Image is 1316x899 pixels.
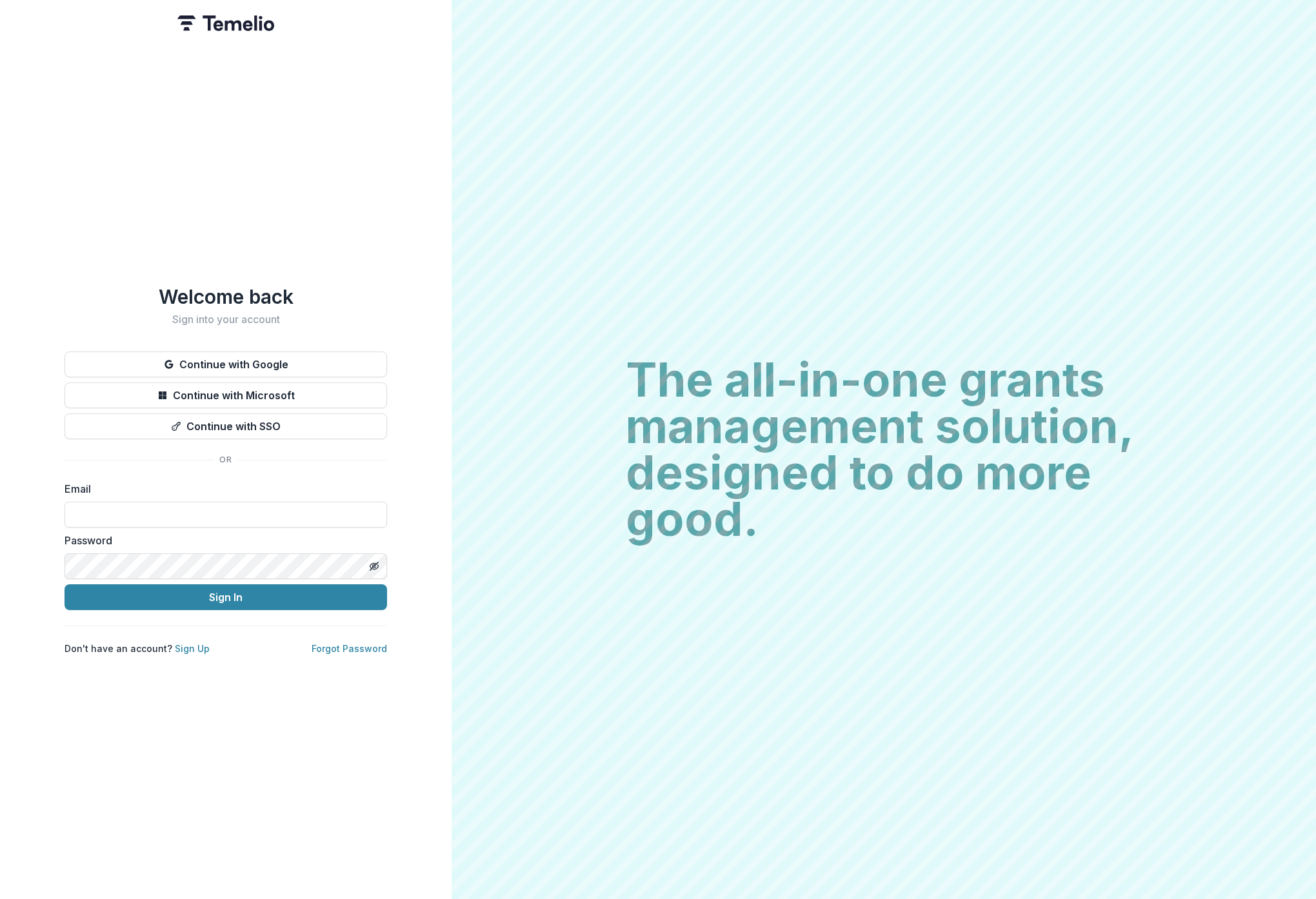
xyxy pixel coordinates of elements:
button: Continue with Microsoft [65,382,387,408]
button: Toggle password visibility [364,556,384,577]
a: Sign Up [175,643,210,654]
h1: Welcome back [65,285,387,308]
a: Forgot Password [312,643,387,654]
label: Email [65,481,379,497]
label: Password [65,533,379,548]
button: Continue with Google [65,351,387,377]
button: Continue with SSO [65,413,387,439]
h2: Sign into your account [65,313,387,326]
img: Temelio [177,15,274,31]
p: Don't have an account? [65,642,210,655]
button: Sign In [65,584,387,610]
